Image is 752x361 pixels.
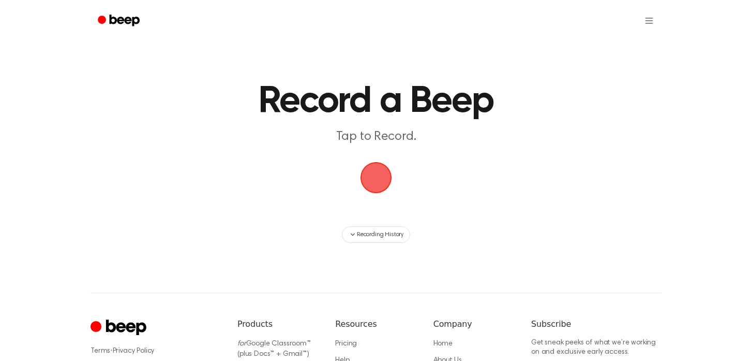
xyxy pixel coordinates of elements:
[237,318,319,330] h6: Products
[113,348,155,355] a: Privacy Policy
[531,339,661,357] p: Get sneak peeks of what we’re working on and exclusive early access.
[335,340,357,348] a: Pricing
[237,340,246,348] i: for
[237,340,311,358] a: forGoogle Classroom™ (plus Docs™ + Gmail™)
[91,318,149,338] a: Cruip
[531,318,661,330] h6: Subscribe
[91,348,110,355] a: Terms
[177,128,575,146] p: Tap to Record.
[335,318,416,330] h6: Resources
[357,230,403,239] span: Recording History
[360,162,392,193] button: Beep Logo
[433,318,515,330] h6: Company
[433,340,453,348] a: Home
[637,8,661,33] button: Open menu
[342,226,410,243] button: Recording History
[91,346,221,356] div: ·
[91,11,149,31] a: Beep
[112,83,640,120] h1: Record a Beep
